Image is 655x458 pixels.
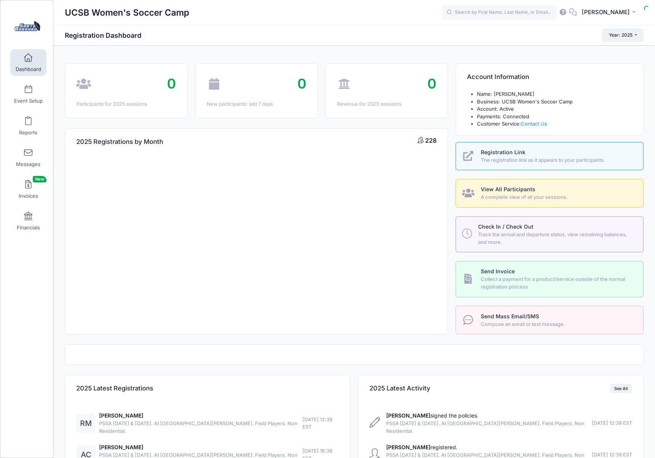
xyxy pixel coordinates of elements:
a: [PERSON_NAME] [99,412,143,419]
a: Dashboard [10,49,47,76]
span: Send Invoice [481,268,515,274]
img: UCSB Women's Soccer Camp [13,12,42,40]
a: See All [610,384,632,393]
span: Event Setup [14,98,43,104]
span: 228 [425,137,437,144]
a: Reports [10,113,47,139]
a: [PERSON_NAME]signed the policies. [386,412,478,419]
span: [PERSON_NAME] [582,8,630,16]
div: Revenue for 2025 sessions [337,100,437,108]
a: InvoicesNew [10,176,47,203]
h1: Registration Dashboard [65,31,148,39]
a: [PERSON_NAME]registered. [386,444,458,450]
h4: 2025 Latest Registrations [76,378,153,400]
button: Year: 2025 [602,29,644,42]
span: [DATE] 12:39 EST [592,419,632,427]
h4: 2025 Latest Activity [369,378,430,400]
span: A complete view of all your sessions. [481,194,634,201]
a: Send Mass Email/SMS Compose an email or text message. [456,306,644,334]
button: [PERSON_NAME] [577,4,644,21]
span: Send Mass Email/SMS [481,313,539,319]
span: 0 [297,75,307,92]
div: New participants: last 7 days [207,100,307,108]
span: Financials [17,224,40,231]
div: Participants for 2025 sessions [76,100,176,108]
li: Payments: Connected [477,113,632,121]
span: Registration Link [481,149,525,155]
span: PSSA [DATE] & [DATE]. At [GEOGRAPHIC_DATA][PERSON_NAME]. Field Players. Non Residential. [99,420,302,435]
span: The registration link as it appears to your participants. [481,156,634,164]
span: New [33,176,47,182]
span: Year: 2025 [609,32,633,38]
li: Name: [PERSON_NAME] [477,90,632,98]
h1: UCSB Women's Soccer Camp [65,4,189,21]
a: Send Invoice Collect a payment for a product/service outside of the normal registration process [456,261,644,297]
span: [DATE] 12:39 EST [302,416,339,431]
span: Collect a payment for a product/service outside of the normal registration process [481,276,634,290]
h4: Account Information [467,66,529,88]
span: 0 [167,75,176,92]
a: Event Setup [10,81,47,108]
strong: [PERSON_NAME] [386,412,430,419]
span: Check In / Check Out [478,223,533,230]
a: Registration Link The registration link as it appears to your participants. [456,142,644,171]
span: 0 [427,75,437,92]
a: Messages [10,144,47,171]
a: [PERSON_NAME] [99,444,143,450]
li: Customer Service: [477,120,632,128]
div: RM [76,414,95,433]
a: RM [76,421,95,427]
a: UCSB Women's Soccer Camp [0,8,54,44]
strong: [PERSON_NAME] [386,444,430,450]
li: Account: Active [477,105,632,113]
h4: 2025 Registrations by Month [76,131,163,153]
span: Messages [16,161,40,168]
a: Check In / Check Out Track the arrival and departure status, view remaining balances, and more. [456,216,644,252]
span: Dashboard [16,66,41,73]
span: Invoices [19,193,38,199]
span: PSSA [DATE] & [DATE]. At [GEOGRAPHIC_DATA][PERSON_NAME]. Field Players. Non Residential. [386,420,589,435]
input: Search by First Name, Last Name, or Email... [442,5,556,20]
span: Reports [19,129,37,136]
span: Track the arrival and departure status, view remaining balances, and more. [478,231,634,246]
a: Financials [10,208,47,234]
a: View All Participants A complete view of all your sessions. [456,179,644,208]
li: Business: UCSB Women's Soccer Camp [477,98,632,106]
span: Compose an email or text message. [481,321,634,328]
span: View All Participants [481,186,535,192]
a: Contact Us [521,121,547,127]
